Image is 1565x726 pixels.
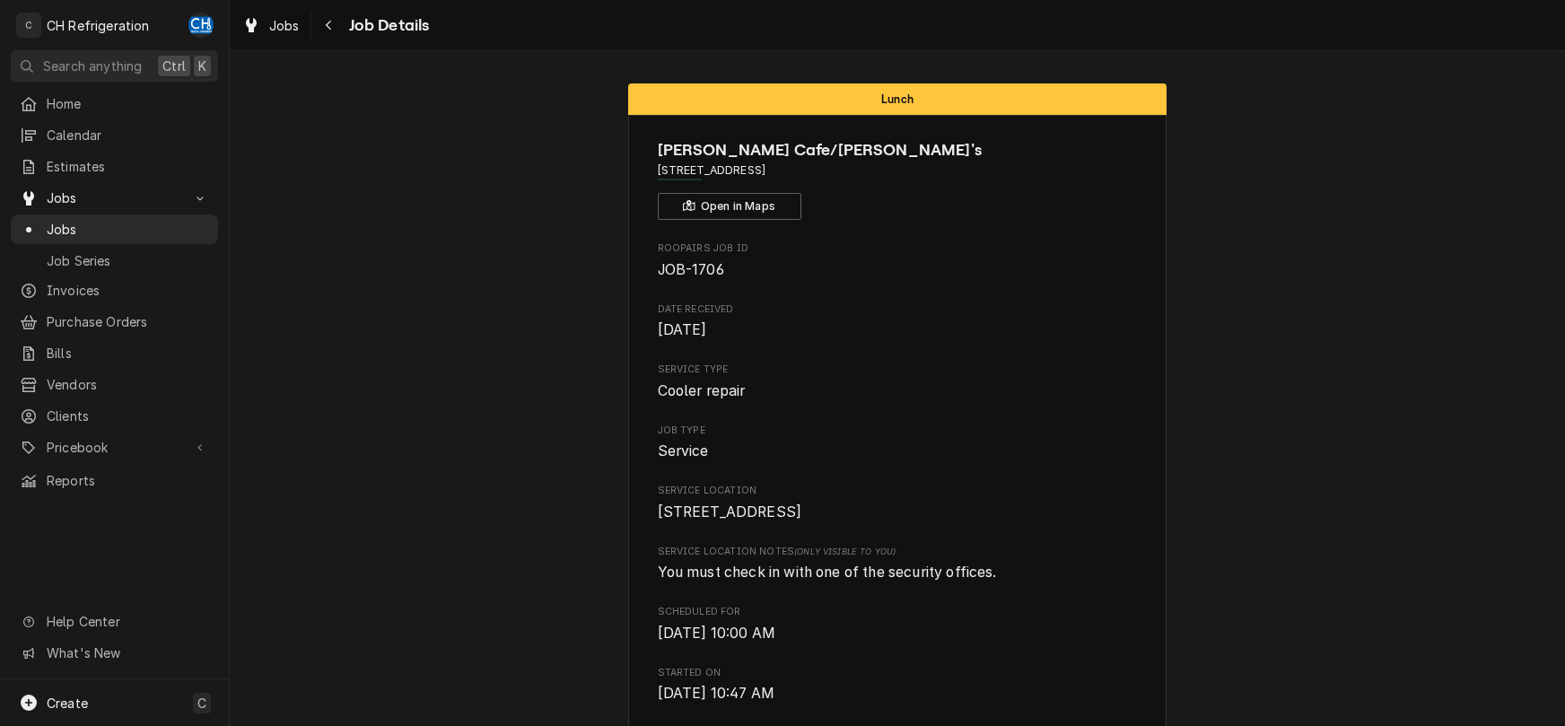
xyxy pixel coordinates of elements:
div: CH Refrigeration [47,16,150,35]
a: Jobs [11,214,218,244]
span: Roopairs Job ID [658,241,1138,256]
div: C [16,13,41,38]
a: Jobs [235,11,307,40]
span: Ctrl [162,57,186,75]
span: Service Location Notes [658,545,1138,559]
div: Status [628,83,1167,115]
a: Calendar [11,120,218,150]
span: [DATE] 10:00 AM [658,625,775,642]
span: Date Received [658,302,1138,317]
div: [object Object] [658,545,1138,583]
div: Scheduled For [658,605,1138,643]
span: JOB-1706 [658,261,724,278]
span: Date Received [658,319,1138,341]
span: Purchase Orders [47,312,209,331]
a: Bills [11,338,218,368]
span: Roopairs Job ID [658,259,1138,281]
span: Create [47,695,88,711]
span: Service [658,442,709,459]
div: Started On [658,666,1138,704]
a: Go to Pricebook [11,433,218,462]
span: You must check in with one of the security offices. [658,564,997,581]
span: Reports [47,471,209,490]
div: CH [188,13,214,38]
a: Go to Help Center [11,607,218,636]
div: Client Information [658,138,1138,220]
div: Service Location [658,484,1138,522]
span: Estimates [47,157,209,176]
a: Go to What's New [11,638,218,668]
div: Job Type [658,424,1138,462]
span: Clients [47,407,209,425]
a: Estimates [11,152,218,181]
span: Address [658,162,1138,179]
div: CH Refrigeration's Avatar [16,13,41,38]
span: Pricebook [47,438,182,457]
span: Cooler repair [658,382,746,399]
button: Open in Maps [658,193,801,220]
button: Search anythingCtrlK [11,50,218,82]
span: What's New [47,643,207,662]
a: Home [11,89,218,118]
a: Reports [11,466,218,495]
a: Invoices [11,276,218,305]
span: Name [658,138,1138,162]
span: [DATE] [658,321,707,338]
span: Job Details [344,13,430,38]
span: Jobs [47,188,182,207]
button: Navigate back [315,11,344,39]
span: [DATE] 10:47 AM [658,685,774,702]
span: Bills [47,344,209,363]
span: Job Type [658,441,1138,462]
a: Clients [11,401,218,431]
span: C [197,694,206,713]
a: Vendors [11,370,218,399]
span: (Only Visible to You) [794,547,896,556]
span: Jobs [269,16,300,35]
span: Scheduled For [658,623,1138,644]
span: Calendar [47,126,209,144]
span: Invoices [47,281,209,300]
span: K [198,57,206,75]
span: Job Series [47,251,209,270]
div: Chris Hiraga's Avatar [188,13,214,38]
span: Jobs [47,220,209,239]
a: Purchase Orders [11,307,218,337]
span: Job Type [658,424,1138,438]
div: Service Type [658,363,1138,401]
span: Service Type [658,380,1138,402]
span: Help Center [47,612,207,631]
a: Go to Jobs [11,183,218,213]
span: Vendors [47,375,209,394]
a: Job Series [11,246,218,276]
span: Search anything [43,57,142,75]
span: Scheduled For [658,605,1138,619]
span: Home [47,94,209,113]
span: Started On [658,683,1138,704]
span: Lunch [881,93,914,105]
span: [STREET_ADDRESS] [658,503,802,520]
span: Service Location [658,502,1138,523]
div: Date Received [658,302,1138,341]
span: Service Location [658,484,1138,498]
span: Started On [658,666,1138,680]
div: Roopairs Job ID [658,241,1138,280]
span: [object Object] [658,562,1138,583]
span: Service Type [658,363,1138,377]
